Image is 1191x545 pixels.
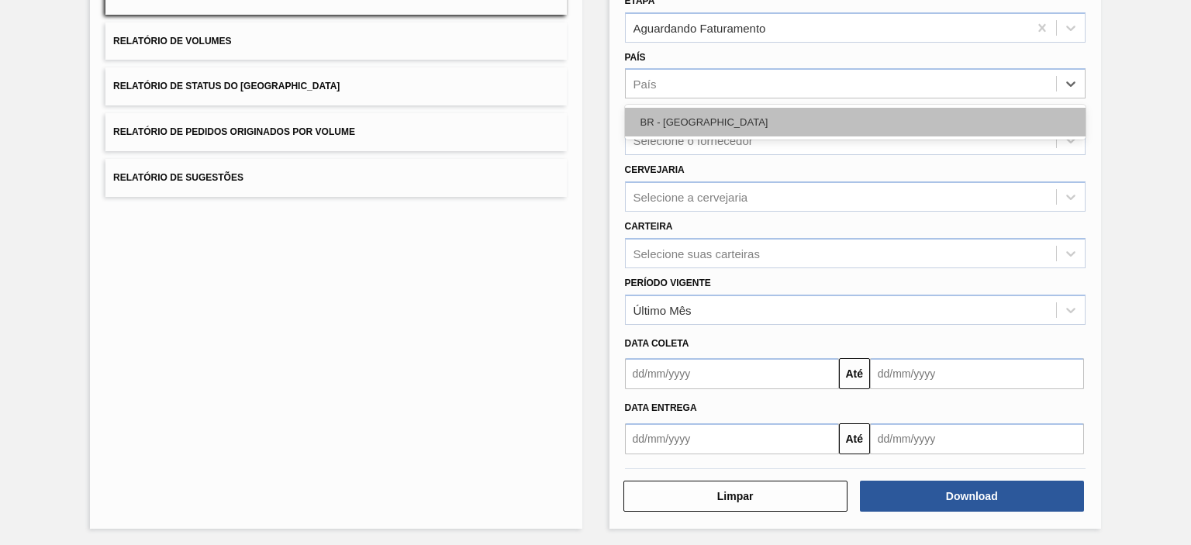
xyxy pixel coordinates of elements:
[625,164,685,175] label: Cervejaria
[633,190,748,203] div: Selecione a cervejaria
[105,113,566,151] button: Relatório de Pedidos Originados por Volume
[633,134,753,147] div: Selecione o fornecedor
[105,22,566,60] button: Relatório de Volumes
[105,67,566,105] button: Relatório de Status do [GEOGRAPHIC_DATA]
[870,358,1084,389] input: dd/mm/yyyy
[113,172,243,183] span: Relatório de Sugestões
[633,21,766,34] div: Aguardando Faturamento
[625,278,711,288] label: Período Vigente
[870,423,1084,454] input: dd/mm/yyyy
[625,108,1086,136] div: BR - [GEOGRAPHIC_DATA]
[113,81,340,91] span: Relatório de Status do [GEOGRAPHIC_DATA]
[625,423,839,454] input: dd/mm/yyyy
[625,52,646,63] label: País
[625,221,673,232] label: Carteira
[625,358,839,389] input: dd/mm/yyyy
[105,159,566,197] button: Relatório de Sugestões
[623,481,848,512] button: Limpar
[839,358,870,389] button: Até
[633,78,657,91] div: País
[633,303,692,316] div: Último Mês
[625,338,689,349] span: Data coleta
[860,481,1084,512] button: Download
[113,36,231,47] span: Relatório de Volumes
[839,423,870,454] button: Até
[633,247,760,260] div: Selecione suas carteiras
[625,402,697,413] span: Data entrega
[113,126,355,137] span: Relatório de Pedidos Originados por Volume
